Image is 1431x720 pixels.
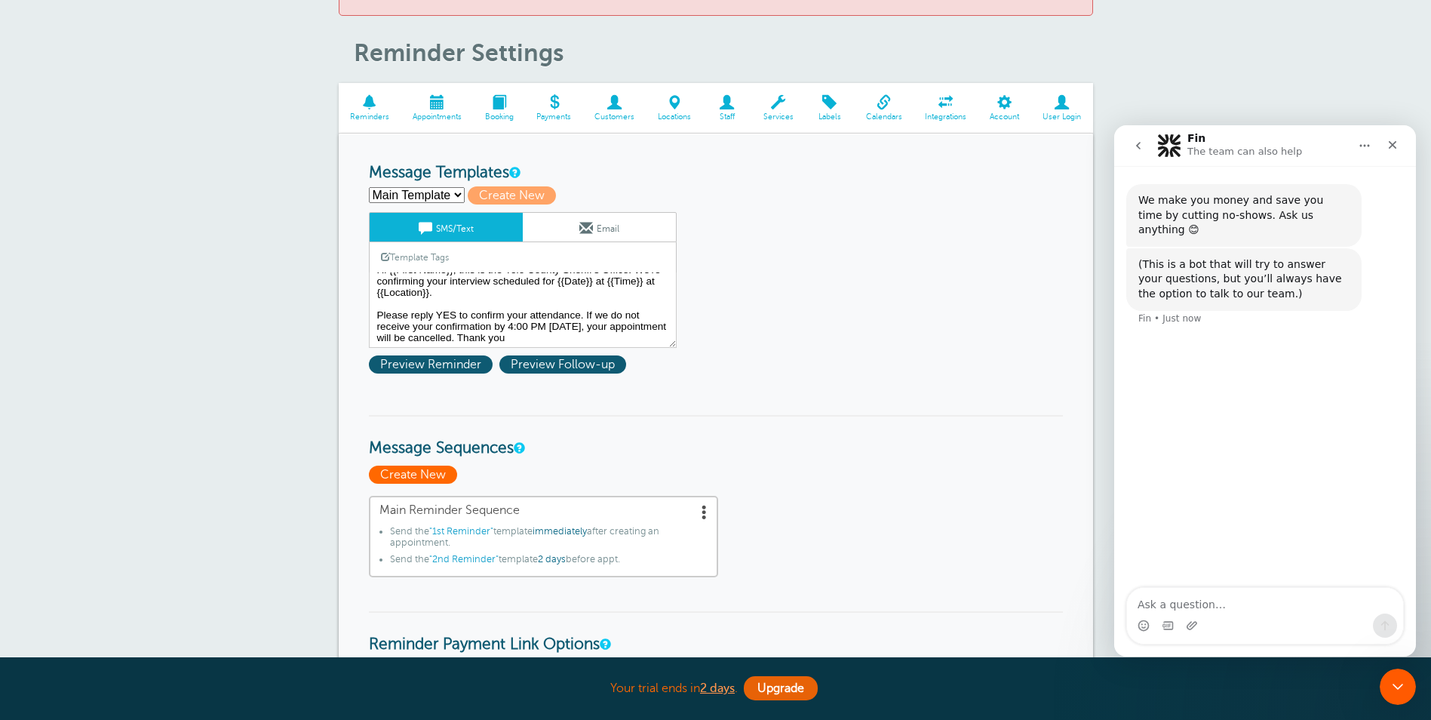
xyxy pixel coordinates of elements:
[1114,125,1416,657] iframe: Intercom live chat
[525,83,583,134] a: Payments
[654,112,696,122] span: Locations
[744,676,818,700] a: Upgrade
[369,611,1063,654] h3: Reminder Payment Link Options
[805,83,854,134] a: Labels
[1039,112,1086,122] span: User Login
[339,672,1093,705] div: Your trial ends in .
[646,83,703,134] a: Locations
[978,83,1031,134] a: Account
[468,189,563,202] a: Create New
[369,164,1063,183] h3: Message Templates
[369,468,461,482] a: Create New
[533,526,587,537] span: immediately
[354,38,1093,67] h1: Reminder Settings
[369,415,1063,458] h3: Message Sequences
[538,554,566,565] span: 2 days
[369,466,457,484] span: Create New
[854,83,914,134] a: Calendars
[710,112,744,122] span: Staff
[509,168,518,177] a: This is the wording for your reminder and follow-up messages. You can create multiple templates i...
[408,112,465,122] span: Appointments
[533,112,576,122] span: Payments
[369,358,499,371] a: Preview Reminder
[346,112,394,122] span: Reminders
[369,272,677,348] textarea: Hi {{First Name}}, this is the Yolo County Sheriff's Office. We're confirming your interview sche...
[700,682,735,695] a: 2 days
[401,83,473,134] a: Appointments
[390,554,708,571] li: Send the template before appt.
[369,355,493,374] span: Preview Reminder
[583,83,646,134] a: Customers
[702,83,751,134] a: Staff
[369,496,718,577] a: Main Reminder Sequence Send the"1st Reminder"templateimmediatelyafter creating an appointment.Sen...
[429,526,493,537] span: "1st Reminder"
[759,112,797,122] span: Services
[390,526,708,554] li: Send the template after creating an appointment.
[370,242,460,272] a: Template Tags
[523,213,676,242] a: Email
[370,213,523,242] a: SMS/Text
[499,358,630,371] a: Preview Follow-up
[514,443,523,453] a: Message Sequences allow you to setup multiple reminder schedules that can use different Message T...
[429,554,499,565] span: "2nd Reminder"
[499,355,626,374] span: Preview Follow-up
[1380,669,1416,705] iframe: Intercom live chat
[379,503,708,518] span: Main Reminder Sequence
[986,112,1024,122] span: Account
[481,112,517,122] span: Booking
[600,639,609,649] a: These settings apply to all templates. Automatically add a payment link to your reminders if an a...
[591,112,639,122] span: Customers
[473,83,525,134] a: Booking
[921,112,971,122] span: Integrations
[1031,83,1093,134] a: User Login
[751,83,805,134] a: Services
[861,112,906,122] span: Calendars
[339,83,401,134] a: Reminders
[468,186,556,205] span: Create New
[812,112,846,122] span: Labels
[914,83,978,134] a: Integrations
